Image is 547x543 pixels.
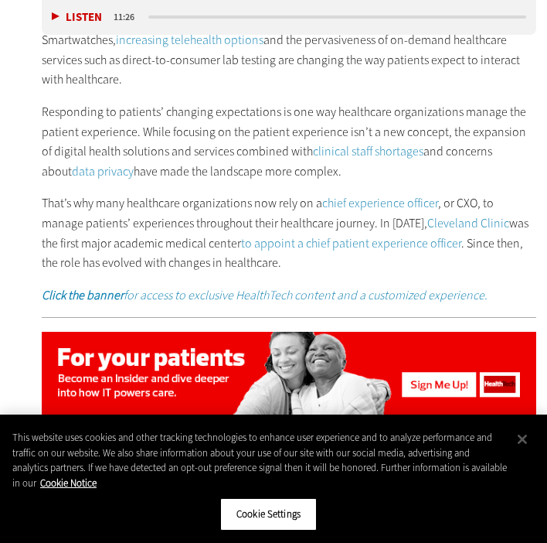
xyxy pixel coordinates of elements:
button: Cookie Settings [220,498,317,531]
button: Close [505,422,539,456]
a: clinical staff shortages [313,143,423,159]
a: to appoint a chief patient experience officer [241,235,461,251]
div: This website uses cookies and other tracking technologies to enhance user experience and to analy... [12,430,508,490]
a: increasing telehealth options [116,32,263,48]
img: Insider: Patient-Centered Care [42,332,537,417]
a: data privacy [72,163,134,179]
button: Listen [52,12,102,24]
em: for access to exclusive HealthTech content and a customized experience. [42,287,488,303]
a: Cleveland Clinic [427,215,509,231]
a: More information about your privacy [40,476,97,490]
div: duration [111,11,146,25]
a: chief experience officer [322,195,438,211]
p: That’s why many healthcare organizations now rely on a , or CXO, to manage patients’ experiences ... [42,193,537,272]
p: Responding to patients’ changing expectations is one way healthcare organizations manage the pati... [42,102,537,181]
a: Click the bannerfor access to exclusive HealthTech content and a customized experience. [42,287,488,303]
strong: Click the banner [42,287,124,303]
